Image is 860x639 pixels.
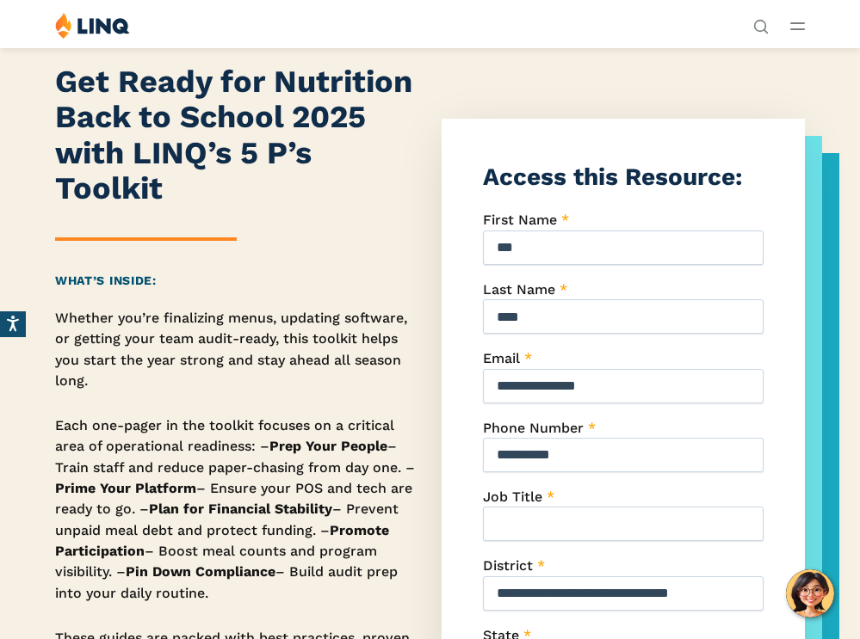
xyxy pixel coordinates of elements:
button: Open Main Menu [790,16,805,35]
strong: Get Ready for Nutrition Back to School 2025 with LINQ’s 5 P’s Toolkit [55,63,412,206]
span: Job Title [483,488,542,505]
strong: Prep Your People [269,438,387,454]
span: Email [483,350,520,366]
p: Each one-pager in the toolkit focuses on a critical area of operational readiness: – – Train staf... [55,415,419,604]
span: Last Name [483,281,555,298]
button: Hello, have a question? Let’s chat. [786,569,834,617]
strong: Prime Your Platform [55,480,196,496]
img: LINQ | K‑12 Software [55,12,130,39]
p: Whether you’re finalizing menus, updating software, or getting your team audit-ready, this toolki... [55,308,419,391]
span: District [483,557,533,574]
nav: Utility Navigation [753,12,769,33]
h3: Access this Resource: [483,160,764,194]
span: Phone Number [483,420,584,436]
strong: Pin Down Compliance [126,563,275,580]
h2: What’s Inside: [55,272,419,290]
strong: Plan for Financial Stability [149,501,332,517]
button: Open Search Bar [753,17,769,33]
span: First Name [483,212,557,228]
